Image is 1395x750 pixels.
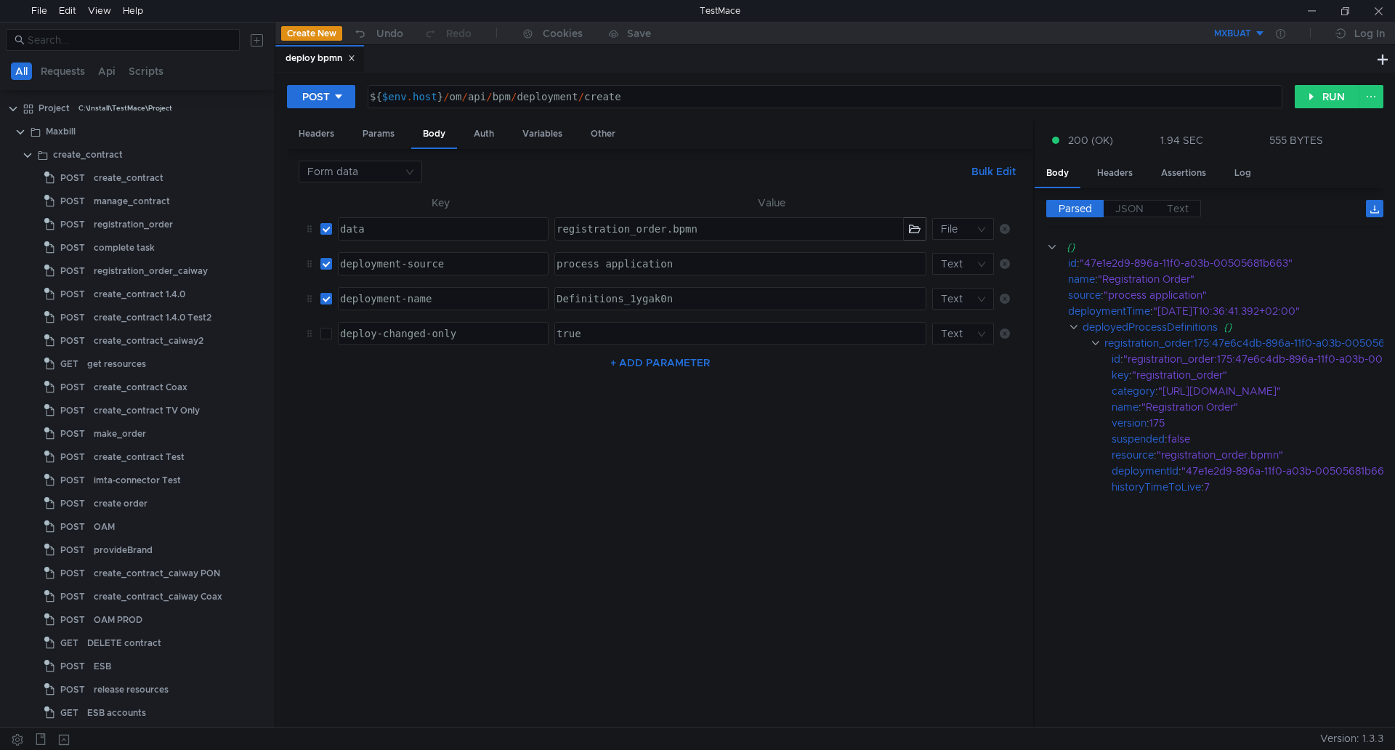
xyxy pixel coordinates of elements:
[1149,160,1218,187] div: Assertions
[1068,287,1101,303] div: source
[87,632,161,654] div: DELETE contract
[1165,22,1266,45] button: MXBUAT
[94,609,142,631] div: OAM PROD
[60,609,85,631] span: POST
[94,562,220,584] div: create_contract_caiway PON
[1214,27,1251,41] div: MXBUAT
[1112,351,1120,367] div: id
[39,97,70,119] div: Project
[60,376,85,398] span: POST
[87,353,146,375] div: get resources
[1112,383,1155,399] div: category
[411,121,457,149] div: Body
[1112,479,1201,495] div: historyTimeToLive
[78,97,172,119] div: C:\Install\TestMace\Project
[1083,319,1218,335] div: deployedProcessDefinitions
[94,62,120,80] button: Api
[1068,303,1150,319] div: deploymentTime
[94,283,185,305] div: create_contract 1.4.0
[1115,202,1144,215] span: JSON
[60,656,85,677] span: POST
[579,121,627,148] div: Other
[376,25,403,42] div: Undo
[1295,85,1359,108] button: RUN
[60,725,78,747] span: GET
[60,353,78,375] span: GET
[342,23,413,44] button: Undo
[543,25,583,42] div: Cookies
[94,493,147,515] div: create order
[94,516,115,538] div: OAM
[1112,367,1129,383] div: key
[1085,160,1144,187] div: Headers
[1354,25,1385,42] div: Log In
[60,423,85,445] span: POST
[1068,132,1113,148] span: 200 (OK)
[46,121,76,142] div: Maxbill
[60,539,85,561] span: POST
[351,121,406,148] div: Params
[60,679,85,701] span: POST
[60,167,85,189] span: POST
[1269,134,1323,147] div: 555 BYTES
[1223,160,1263,187] div: Log
[1068,255,1077,271] div: id
[60,190,85,212] span: POST
[53,144,123,166] div: create_contract
[60,702,78,724] span: GET
[60,214,85,235] span: POST
[413,23,482,44] button: Redo
[60,493,85,515] span: POST
[286,51,355,66] div: deploy bpmn
[1320,728,1383,749] span: Version: 1.3.3
[1160,134,1203,147] div: 1.94 SEC
[1167,202,1189,215] span: Text
[60,237,85,259] span: POST
[60,260,85,282] span: POST
[60,446,85,468] span: POST
[94,190,170,212] div: manage_contract
[94,400,200,422] div: create_contract TV Only
[966,163,1022,180] button: Bulk Edit
[60,516,85,538] span: POST
[604,354,716,371] button: + ADD PARAMETER
[462,121,506,148] div: Auth
[1035,160,1080,188] div: Body
[1112,431,1165,447] div: suspended
[87,702,146,724] div: ESB accounts
[60,283,85,305] span: POST
[1059,202,1092,215] span: Parsed
[124,62,168,80] button: Scripts
[446,25,472,42] div: Redo
[60,632,78,654] span: GET
[1112,447,1154,463] div: resource
[94,423,146,445] div: make_order
[94,539,153,561] div: provideBrand
[1112,463,1178,479] div: deploymentId
[60,562,85,584] span: POST
[60,307,85,328] span: POST
[94,469,181,491] div: imta-connector Test
[332,194,549,211] th: Key
[94,446,185,468] div: create_contract Test
[1112,399,1139,415] div: name
[11,62,32,80] button: All
[28,32,231,48] input: Search...
[94,376,187,398] div: create_contract Coax
[94,330,203,352] div: create_contract_caiway2
[94,656,111,677] div: ESB
[287,121,346,148] div: Headers
[281,26,342,41] button: Create New
[60,400,85,422] span: POST
[60,469,85,491] span: POST
[511,121,574,148] div: Variables
[60,586,85,608] span: POST
[287,85,355,108] button: POST
[87,725,129,747] div: ESB Copy
[94,167,163,189] div: create_contract
[94,307,211,328] div: create_contract 1.4.0 Test2
[94,586,222,608] div: create_contract_caiway Coax
[94,260,208,282] div: registration_order_caiway
[302,89,330,105] div: POST
[94,214,173,235] div: registration_order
